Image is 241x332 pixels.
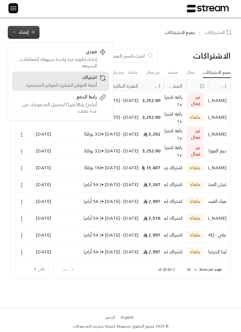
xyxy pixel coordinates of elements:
[212,210,226,226] div: [PERSON_NAME] - جوان [DATE]
[190,114,201,120] span: ملغاة
[59,142,138,159] div: [DATE] - [DATE] • ( 32 يومًا )
[203,67,231,78] a: جميع الاشتراكات
[146,210,160,226] div: 3,516
[212,243,226,260] div: لينا الحرشان
[146,159,160,176] div: 13,407
[191,94,201,107] span: غير فعال
[15,48,97,56] div: فوري
[190,198,201,205] span: ملغاة
[104,312,117,323] a: الدعم
[121,315,134,320] div: English
[180,50,231,61] div: الاشتراكات
[168,142,182,173] div: +1 more
[165,29,195,36] p: جميع الاشتراكات
[37,126,51,142] div: [DATE]
[190,164,201,171] span: ملغاة
[212,109,226,125] div: [PERSON_NAME]
[190,249,201,255] span: ملغاة
[158,267,175,272] p: 1–10 of 20
[187,5,229,13] img: Logo
[9,4,17,12] img: menu
[165,29,234,36] nav: breadcrumb
[12,91,109,117] a: رابط الدفعأنشئ رابطًا فريدًا لتحصيل المدفوعات من عدة عملاء.
[15,101,97,114] div: أنشئ رابطًا فريدًا لتحصيل المدفوعات من عدة عملاء.
[168,176,182,193] div: اشتراك لمدة اسبوع - الفترة المسائية الأولى
[168,82,182,90] div: المنتجات
[212,142,226,159] div: ديم الفوزان
[190,181,201,188] span: ملغاة
[59,193,138,209] div: [DATE] - [DATE] • ( -54 أيام )
[168,94,182,101] div: باقة اشتراك شهر من الساعه 7:00 إلى 3:00...
[59,243,138,260] div: [DATE] - [DATE] • ( -54 أيام )
[59,126,138,142] div: [DATE] - [DATE] • ( 32 يومًا )
[191,127,201,140] span: غير فعال
[146,142,160,159] div: 3,252.80
[168,144,182,151] div: باقة اشتراك شهر من الساعه 7:00 إلى 3:00...
[112,67,124,78] a: مجدولة
[128,67,138,78] a: ملغاة
[59,227,138,243] div: [DATE] - [DATE] • ( -54 أيام )
[168,92,182,123] div: +1 more
[168,159,182,176] div: اشتراك ترم الفترة الصباحية الاولى
[37,227,51,243] div: [DATE]
[146,109,160,125] div: 3,252.80
[37,142,51,159] div: [DATE]
[183,266,198,274] div: 10
[146,227,160,243] div: 2,997
[168,109,182,139] div: +1 more
[72,323,169,329] div: © 2025 جميع الحقوق محفوظة لشركة ستريم للمدفوعات.
[168,110,182,117] div: باقة اشتراك شهر من الساعه 7:00 إلى 3:00...
[59,176,138,193] div: [DATE] - [DATE] • ( -54 أيام )
[59,210,138,226] div: [DATE] - [DATE] • ( -54 أيام )
[19,28,29,36] span: إنشاء
[37,193,51,209] div: [DATE]
[168,243,182,260] div: اشتراك لمدة اسبوع - الفترة الصباحية (7:00 - 3:00)
[146,92,160,108] div: 3,252.80
[146,176,160,193] div: 3,267
[145,67,160,78] a: غير فعال
[168,210,182,226] div: اشتراك لمدة اسبوع - الفترة المسائية الثانية
[155,82,160,90] div: المبلغ
[15,56,97,69] div: إنشاء فاتورة مرة واحدة بسهولة للمعاملات السريعة.
[37,243,51,260] div: [DATE]
[146,126,160,142] div: 3,262
[146,243,160,260] div: 2,997
[212,193,226,209] div: هياء العيسى
[59,159,138,176] div: [DATE] - [DATE] • ( 18 يومًا )
[15,74,97,82] div: اشتراك
[212,227,226,243] div: علي - [PERSON_NAME]
[12,72,109,91] a: اشتراكأتمتة الفواتير المتكررة للفواتير المستمرة.
[168,127,182,134] div: باقة اشتراك شهر من الساعه 7:00 إلى 2:00...
[212,159,226,176] div: [PERSON_NAME]
[168,126,182,156] div: +1 more
[190,215,201,221] span: ملغاة
[112,82,138,90] div: الفترة الحالية
[167,67,178,78] a: متجمد
[29,264,47,275] button: next page
[190,232,201,238] span: ملغاة
[198,267,222,272] p: Rows per page:
[221,82,226,90] div: اسم العميل
[205,29,234,36] a: الاشتراكات
[15,94,97,101] div: رابط الدفع
[212,92,226,108] div: [PERSON_NAME]
[15,82,97,88] div: أتمتة الفواتير المتكررة للفواتير المستمرة.
[168,193,182,209] div: اشتراك لمدة اسبوع - الفترة الصباحية (7:00 - 3:00)
[186,67,195,78] a: فعال
[8,26,40,39] button: إنشاء
[212,176,226,193] div: ثنيان المشاري
[37,159,51,176] div: [DATE]
[146,193,160,209] div: 2,997
[37,210,51,226] div: [DATE]
[12,46,109,72] a: فوريإنشاء فاتورة مرة واحدة بسهولة للمعاملات السريعة.
[37,176,51,193] div: [DATE]
[168,227,182,243] div: اشتراك لمدة اسبوع - الفترة الصباحية (7:00 - 3:00)
[191,144,201,157] span: غير فعال
[212,126,226,142] div: [PERSON_NAME]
